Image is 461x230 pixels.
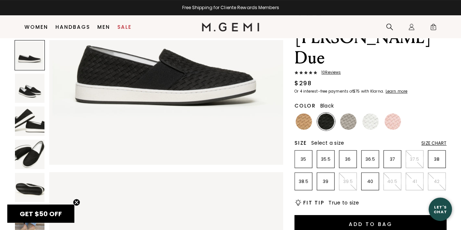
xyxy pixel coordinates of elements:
div: $298 [294,79,312,88]
p: 39.5 [339,179,356,184]
button: Close teaser [73,199,80,206]
img: White [362,113,379,130]
img: The Cerchio Due [15,106,44,136]
img: Black [318,113,334,130]
img: Ballerina Pink [384,113,401,130]
klarna-placement-style-cta: Learn more [386,89,407,94]
p: 39 [317,179,334,184]
p: 36 [339,156,356,162]
p: 37.5 [406,156,423,162]
klarna-placement-style-body: Or 4 interest-free payments of [294,89,353,94]
h2: Size [294,140,307,146]
span: 10 Review s [317,70,341,75]
p: 38.5 [295,179,312,184]
klarna-placement-style-body: with Klarna [361,89,384,94]
h2: Fit Tip [303,200,324,206]
div: Let's Chat [429,204,452,214]
a: Sale [117,24,132,30]
p: 37 [384,156,401,162]
span: Black [320,102,334,109]
img: The Cerchio Due [15,173,44,202]
img: Latte [296,113,312,130]
div: Size Chart [421,140,446,146]
img: The Cerchio Due [15,74,44,103]
p: 42 [428,179,445,184]
h2: Color [294,103,316,109]
img: M.Gemi [202,23,259,31]
p: 36.5 [362,156,379,162]
klarna-placement-style-amount: $75 [353,89,360,94]
p: 40 [362,179,379,184]
a: 10Reviews [294,70,446,76]
p: 38 [428,156,445,162]
a: Learn more [385,89,407,94]
img: Dove [340,113,356,130]
span: 0 [430,25,437,32]
p: 35 [295,156,312,162]
span: Select a size [311,139,344,147]
a: Handbags [55,24,90,30]
div: GET $50 OFFClose teaser [7,204,74,223]
span: True to size [328,199,359,206]
a: Men [97,24,110,30]
a: Women [24,24,48,30]
span: GET $50 OFF [20,209,62,218]
img: The Cerchio Due [15,140,44,169]
p: 41 [406,179,423,184]
p: 40.5 [384,179,401,184]
p: 35.5 [317,156,334,162]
